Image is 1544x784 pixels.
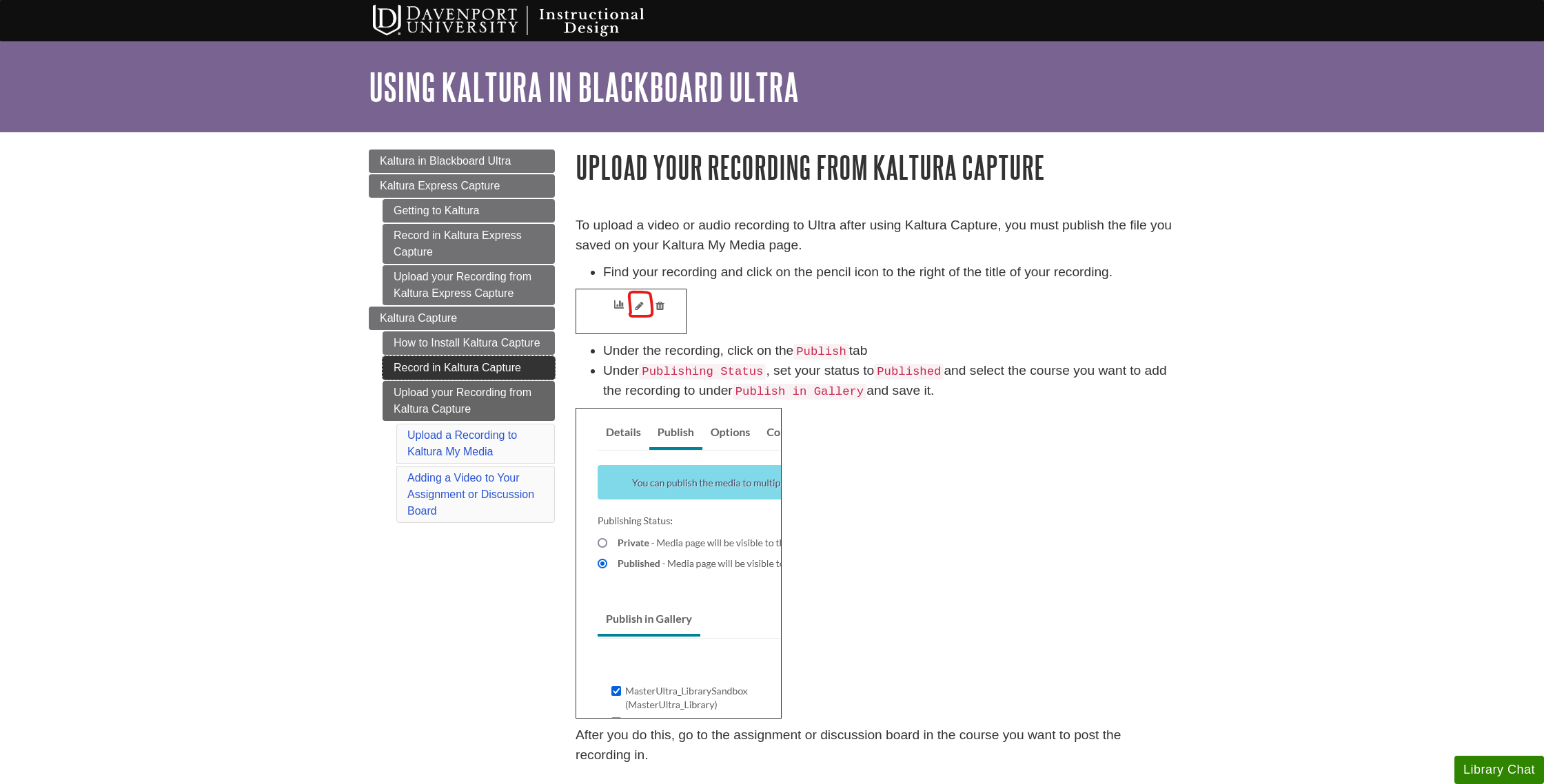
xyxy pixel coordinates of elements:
a: How to Install Kaltura Capture [383,331,555,355]
a: Kaltura Express Capture [369,174,555,198]
code: Publish [793,344,849,360]
a: Adding a Video to Your Assignment or Discussion Board [407,472,534,517]
li: Under , set your status to and select the course you want to add the recording to under and save it. [603,361,1175,401]
li: Find your recording and click on the pencil icon to the right of the title of your recording. [603,262,1175,282]
li: Under the recording, click on the tab [603,341,1175,361]
a: Getting to Kaltura [383,199,555,223]
div: Guide Page Menu [369,149,555,526]
code: Published [874,364,944,380]
a: Upload a Recording to Kaltura My Media [407,429,517,457]
img: Davenport University Instructional Design [362,3,693,38]
a: Record in Kaltura Capture [383,356,555,380]
a: Record in Kaltura Express Capture [383,224,555,264]
a: Upload your Recording from Kaltura Express Capture [383,265,555,305]
img: publish details [576,408,782,719]
a: Kaltura in Blackboard Ultra [369,149,555,173]
a: Upload your Recording from Kaltura Capture [383,381,555,421]
p: After you do this, go to the assignment or discussion board in the course you want to post the re... [576,725,1175,765]
code: Publishing Status [639,364,766,380]
code: Publish in Gallery [733,384,867,400]
h1: Upload your Recording from Kaltura Capture [576,149,1175,185]
a: Using Kaltura in Blackboard Ultra [369,65,799,108]
span: Kaltura in Blackboard Ultra [380,155,511,167]
img: pencil icon [576,289,687,334]
span: Kaltura Express Capture [380,180,500,192]
a: Kaltura Capture [369,307,555,330]
p: To upload a video or audio recording to Ultra after using Kaltura Capture, you must publish the f... [576,216,1175,256]
button: Library Chat [1454,756,1544,784]
span: Kaltura Capture [380,312,457,324]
